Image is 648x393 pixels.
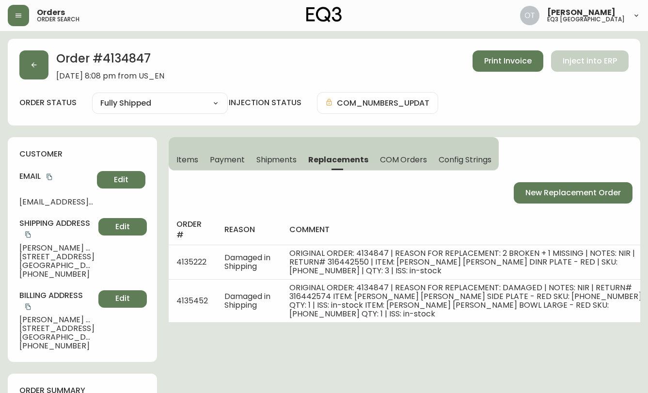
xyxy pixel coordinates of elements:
span: [PHONE_NUMBER] [19,270,95,279]
button: copy [23,230,33,239]
button: copy [45,172,54,182]
span: ORIGINAL ORDER: 4134847 | REASON FOR REPLACEMENT: 2 BROKEN + 1 MISSING | NOTES: NIR | RETURN# 316... [289,248,635,276]
span: Config Strings [439,155,491,165]
h4: customer [19,149,145,159]
button: New Replacement Order [514,182,632,204]
h4: Billing Address [19,290,95,312]
button: Edit [98,290,147,308]
label: order status [19,97,77,108]
span: Payment [210,155,245,165]
h4: reason [224,224,274,235]
button: copy [23,302,33,312]
span: [PERSON_NAME] Rank [19,315,95,324]
h4: Email [19,171,93,182]
img: 5d4d18d254ded55077432b49c4cb2919 [520,6,539,25]
span: 4135452 [176,295,208,306]
h2: Order # 4134847 [56,50,164,72]
span: [PHONE_NUMBER] [19,342,95,350]
span: New Replacement Order [525,188,621,198]
span: [GEOGRAPHIC_DATA] , NJ , 07086 , US [19,261,95,270]
span: [DATE] 8:08 pm from US_EN [56,72,164,80]
span: [STREET_ADDRESS] [19,252,95,261]
span: [GEOGRAPHIC_DATA] , NJ , 07086 , US [19,333,95,342]
h4: order # [176,219,209,241]
span: Print Invoice [484,56,532,66]
button: Edit [98,218,147,236]
span: Edit [115,293,130,304]
span: [EMAIL_ADDRESS][DOMAIN_NAME] [19,198,93,206]
span: [STREET_ADDRESS] [19,324,95,333]
button: Edit [97,171,145,189]
span: COM Orders [380,155,427,165]
img: logo [306,7,342,22]
span: Damaged in Shipping [224,291,270,311]
button: Print Invoice [473,50,543,72]
span: Replacements [308,155,368,165]
h5: order search [37,16,79,22]
span: 4135222 [176,256,206,267]
span: ORIGINAL ORDER: 4134847 | REASON FOR REPLACEMENT: DAMAGED | NOTES: NIR | RETURN# 316442574 ITEM: ... [289,282,642,319]
span: Shipments [256,155,297,165]
span: Edit [115,221,130,232]
span: Damaged in Shipping [224,252,270,272]
span: [PERSON_NAME] Rank [19,244,95,252]
span: Items [176,155,198,165]
h4: Shipping Address [19,218,95,240]
span: Edit [114,174,128,185]
span: [PERSON_NAME] [547,9,616,16]
span: Orders [37,9,65,16]
h5: eq3 [GEOGRAPHIC_DATA] [547,16,625,22]
h4: injection status [229,97,301,108]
